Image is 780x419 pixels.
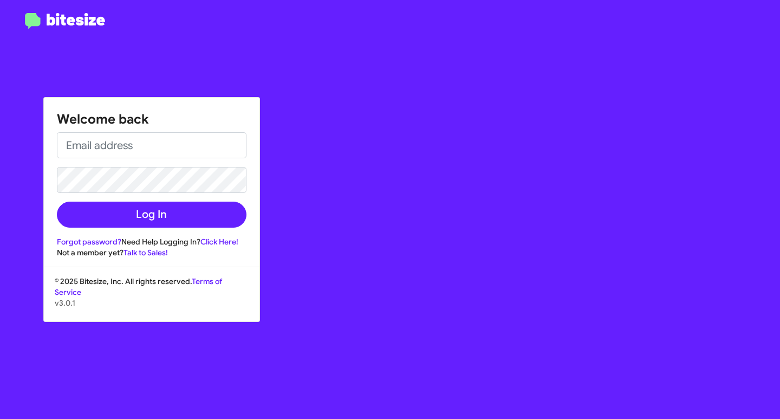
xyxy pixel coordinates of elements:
h1: Welcome back [57,111,246,128]
a: Terms of Service [55,276,222,297]
div: © 2025 Bitesize, Inc. All rights reserved. [44,276,259,321]
a: Forgot password? [57,237,121,247]
input: Email address [57,132,246,158]
div: Need Help Logging In? [57,236,246,247]
a: Talk to Sales! [123,248,168,257]
button: Log In [57,202,246,228]
p: v3.0.1 [55,298,249,308]
a: Click Here! [200,237,238,247]
div: Not a member yet? [57,247,246,258]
